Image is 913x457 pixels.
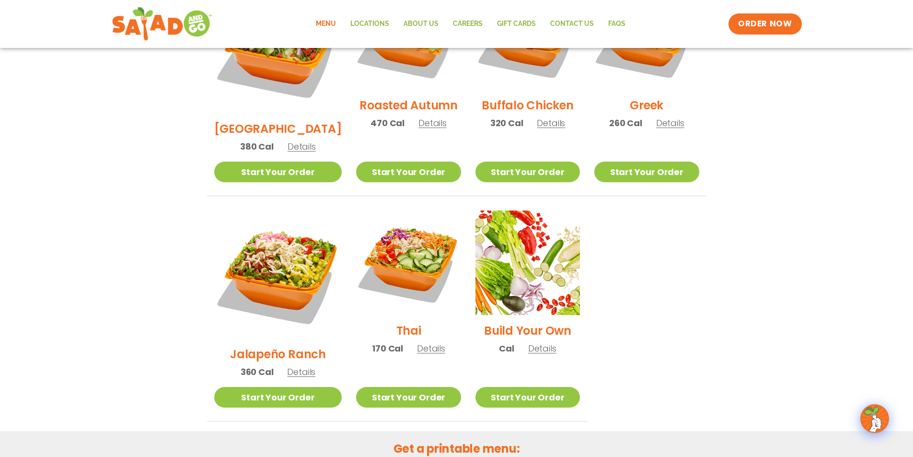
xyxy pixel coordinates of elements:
[214,387,342,408] a: Start Your Order
[499,342,514,355] span: Cal
[241,365,274,378] span: 360 Cal
[738,18,792,30] span: ORDER NOW
[230,346,326,363] h2: Jalapeño Ranch
[594,162,699,182] a: Start Your Order
[370,117,404,129] span: 470 Cal
[309,13,343,35] a: Menu
[396,322,421,339] h2: Thai
[475,162,580,182] a: Start Your Order
[309,13,633,35] nav: Menu
[543,13,601,35] a: Contact Us
[490,117,523,129] span: 320 Cal
[475,387,580,408] a: Start Your Order
[484,322,571,339] h2: Build Your Own
[609,117,642,129] span: 260 Cal
[418,117,447,129] span: Details
[359,97,458,114] h2: Roasted Autumn
[214,211,342,339] img: Product photo for Jalapeño Ranch Salad
[288,141,316,152] span: Details
[475,211,580,315] img: Product photo for Build Your Own
[396,13,446,35] a: About Us
[482,97,573,114] h2: Buffalo Chicken
[861,405,888,432] img: wpChatIcon
[630,97,663,114] h2: Greek
[343,13,396,35] a: Locations
[490,13,543,35] a: GIFT CARDS
[287,366,315,378] span: Details
[446,13,490,35] a: Careers
[528,342,556,354] span: Details
[356,387,461,408] a: Start Your Order
[112,5,213,43] img: new-SAG-logo-768×292
[356,162,461,182] a: Start Your Order
[207,440,706,457] h2: Get a printable menu:
[537,117,565,129] span: Details
[601,13,633,35] a: FAQs
[656,117,684,129] span: Details
[240,140,274,153] span: 380 Cal
[214,120,342,137] h2: [GEOGRAPHIC_DATA]
[372,342,403,355] span: 170 Cal
[728,13,801,35] a: ORDER NOW
[214,162,342,182] a: Start Your Order
[356,211,461,315] img: Product photo for Thai Salad
[417,342,445,354] span: Details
